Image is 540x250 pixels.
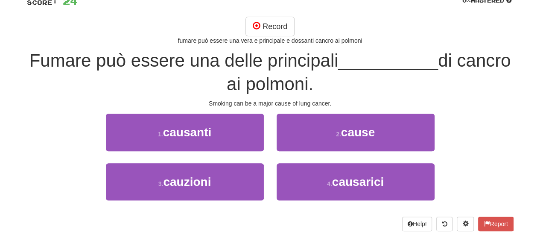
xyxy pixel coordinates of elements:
span: cauzioni [163,175,211,188]
span: __________ [338,50,438,71]
span: causanti [163,126,212,139]
button: 2.cause [277,114,435,151]
button: 3.cauzioni [106,163,264,200]
button: 4.causarici [277,163,435,200]
small: 4 . [327,180,332,187]
span: causarici [332,175,384,188]
button: Record [245,17,295,36]
button: Report [478,217,513,231]
small: 1 . [158,131,163,138]
button: Round history (alt+y) [436,217,452,231]
div: Smoking can be a major cause of lung cancer. [27,99,514,108]
span: Fumare può essere una delle principali [29,50,339,71]
small: 3 . [158,180,163,187]
button: 1.causanti [106,114,264,151]
small: 2 . [336,131,341,138]
span: cause [341,126,375,139]
button: Help! [402,217,432,231]
span: di cancro ai polmoni. [227,50,511,94]
div: fumare può essere una vera e principale e dossanti cancro ai polmoni [27,36,514,45]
